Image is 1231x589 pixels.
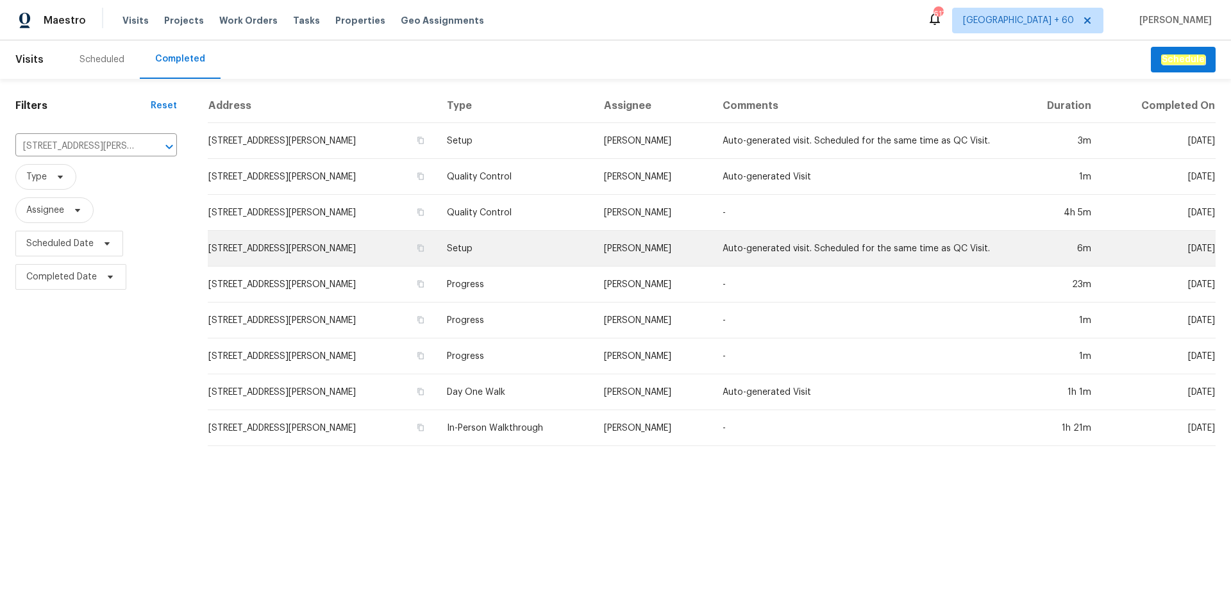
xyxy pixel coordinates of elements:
td: [STREET_ADDRESS][PERSON_NAME] [208,410,437,446]
td: - [712,338,1015,374]
td: 4h 5m [1014,195,1101,231]
td: [PERSON_NAME] [594,410,712,446]
td: 6m [1014,231,1101,267]
td: [STREET_ADDRESS][PERSON_NAME] [208,338,437,374]
td: Progress [437,267,594,303]
td: [DATE] [1101,123,1216,159]
th: Type [437,89,594,123]
th: Duration [1014,89,1101,123]
button: Copy Address [415,422,426,433]
td: Auto-generated Visit [712,374,1015,410]
td: [DATE] [1101,195,1216,231]
button: Copy Address [415,135,426,146]
span: Scheduled Date [26,237,94,250]
td: [DATE] [1101,231,1216,267]
button: Copy Address [415,278,426,290]
span: Type [26,170,47,183]
td: Day One Walk [437,374,594,410]
td: 1h 21m [1014,410,1101,446]
td: Auto-generated Visit [712,159,1015,195]
button: Copy Address [415,386,426,397]
td: [DATE] [1101,159,1216,195]
em: Schedule [1161,54,1205,65]
td: Auto-generated visit. Scheduled for the same time as QC Visit. [712,123,1015,159]
span: Visits [15,46,44,74]
th: Address [208,89,437,123]
td: [STREET_ADDRESS][PERSON_NAME] [208,195,437,231]
button: Copy Address [415,242,426,254]
th: Completed On [1101,89,1216,123]
td: [DATE] [1101,338,1216,374]
td: [STREET_ADDRESS][PERSON_NAME] [208,123,437,159]
td: [PERSON_NAME] [594,267,712,303]
button: Copy Address [415,350,426,361]
td: [PERSON_NAME] [594,123,712,159]
td: Setup [437,231,594,267]
button: Copy Address [415,206,426,218]
span: Maestro [44,14,86,27]
td: Quality Control [437,159,594,195]
td: Auto-generated visit. Scheduled for the same time as QC Visit. [712,231,1015,267]
div: Completed [155,53,205,65]
td: [PERSON_NAME] [594,195,712,231]
td: - [712,195,1015,231]
td: [STREET_ADDRESS][PERSON_NAME] [208,267,437,303]
td: [DATE] [1101,374,1216,410]
span: Assignee [26,204,64,217]
td: Progress [437,338,594,374]
button: Open [160,138,178,156]
td: [DATE] [1101,410,1216,446]
td: 3m [1014,123,1101,159]
td: Progress [437,303,594,338]
div: Reset [151,99,177,112]
input: Search for an address... [15,137,141,156]
span: Tasks [293,16,320,25]
td: - [712,303,1015,338]
td: [DATE] [1101,267,1216,303]
td: In-Person Walkthrough [437,410,594,446]
span: Projects [164,14,204,27]
td: [PERSON_NAME] [594,303,712,338]
span: [GEOGRAPHIC_DATA] + 60 [963,14,1074,27]
td: - [712,410,1015,446]
th: Assignee [594,89,712,123]
button: Copy Address [415,170,426,182]
td: [PERSON_NAME] [594,338,712,374]
td: [STREET_ADDRESS][PERSON_NAME] [208,374,437,410]
td: [PERSON_NAME] [594,231,712,267]
td: 1h 1m [1014,374,1101,410]
td: 1m [1014,303,1101,338]
span: Visits [122,14,149,27]
span: [PERSON_NAME] [1134,14,1212,27]
span: Work Orders [219,14,278,27]
td: [STREET_ADDRESS][PERSON_NAME] [208,159,437,195]
h1: Filters [15,99,151,112]
td: 1m [1014,159,1101,195]
button: Schedule [1151,47,1216,73]
button: Copy Address [415,314,426,326]
span: Properties [335,14,385,27]
span: Geo Assignments [401,14,484,27]
td: - [712,267,1015,303]
td: [DATE] [1101,303,1216,338]
td: [PERSON_NAME] [594,159,712,195]
td: [STREET_ADDRESS][PERSON_NAME] [208,303,437,338]
td: [STREET_ADDRESS][PERSON_NAME] [208,231,437,267]
td: Quality Control [437,195,594,231]
th: Comments [712,89,1015,123]
div: 617 [934,8,942,21]
td: Setup [437,123,594,159]
td: [PERSON_NAME] [594,374,712,410]
td: 1m [1014,338,1101,374]
div: Scheduled [80,53,124,66]
td: 23m [1014,267,1101,303]
span: Completed Date [26,270,97,283]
